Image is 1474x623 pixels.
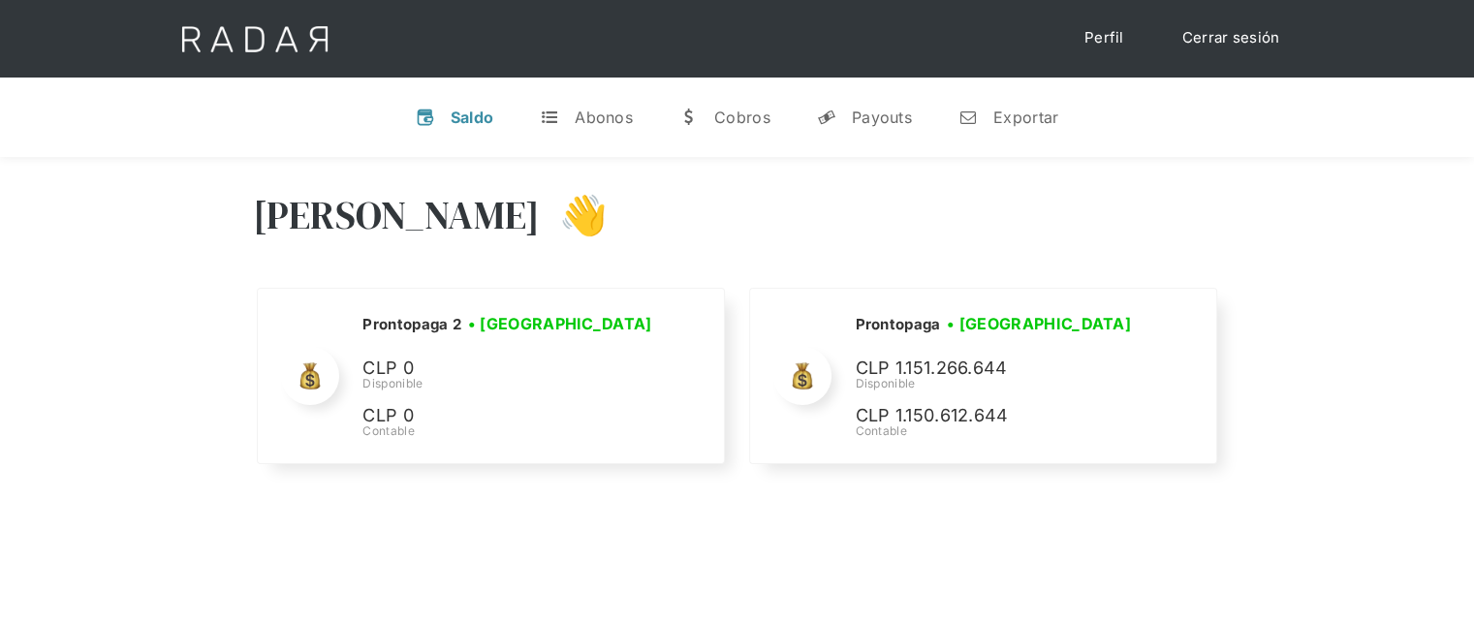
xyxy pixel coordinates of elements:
[540,108,559,127] div: t
[855,422,1145,440] div: Contable
[855,315,940,334] h2: Prontopaga
[1163,19,1300,57] a: Cerrar sesión
[362,402,653,430] p: CLP 0
[852,108,912,127] div: Payouts
[362,422,658,440] div: Contable
[540,191,608,239] h3: 👋
[416,108,435,127] div: v
[993,108,1058,127] div: Exportar
[855,402,1145,430] p: CLP 1.150.612.644
[451,108,494,127] div: Saldo
[575,108,633,127] div: Abonos
[855,355,1145,383] p: CLP 1.151.266.644
[947,312,1131,335] h3: • [GEOGRAPHIC_DATA]
[1065,19,1144,57] a: Perfil
[253,191,541,239] h3: [PERSON_NAME]
[958,108,978,127] div: n
[714,108,770,127] div: Cobros
[362,375,658,392] div: Disponible
[468,312,652,335] h3: • [GEOGRAPHIC_DATA]
[855,375,1145,392] div: Disponible
[362,355,653,383] p: CLP 0
[817,108,836,127] div: y
[362,315,461,334] h2: Prontopaga 2
[679,108,699,127] div: w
